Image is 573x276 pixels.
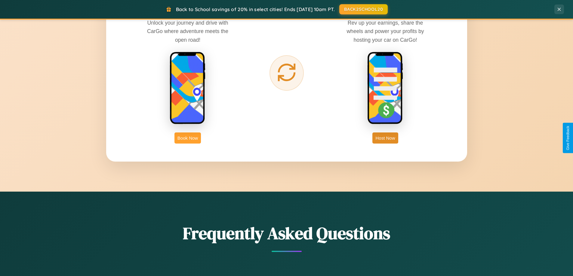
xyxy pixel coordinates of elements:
img: rent phone [170,52,206,125]
h2: Frequently Asked Questions [106,222,467,245]
button: Book Now [174,132,201,144]
p: Unlock your journey and drive with CarGo where adventure meets the open road! [143,19,233,44]
button: Host Now [372,132,398,144]
img: host phone [367,52,403,125]
div: Give Feedback [566,126,570,150]
span: Back to School savings of 20% in select cities! Ends [DATE] 10am PT. [176,6,335,12]
button: BACK2SCHOOL20 [339,4,388,14]
p: Rev up your earnings, share the wheels and power your profits by hosting your car on CarGo! [340,19,430,44]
